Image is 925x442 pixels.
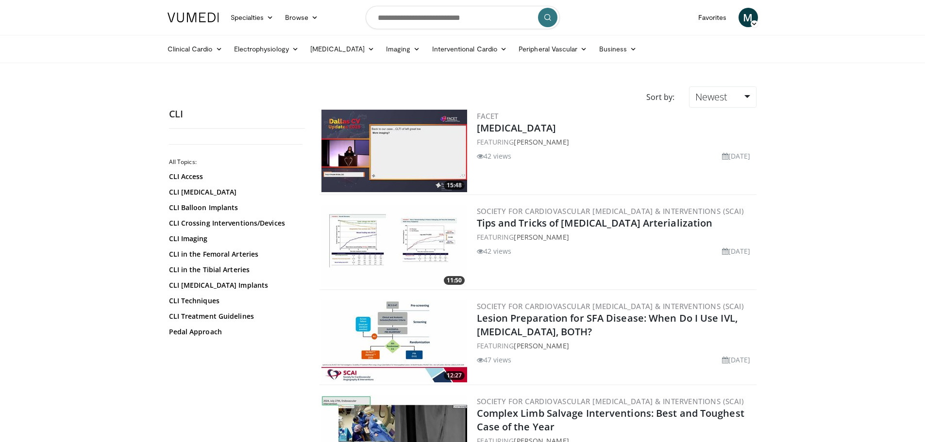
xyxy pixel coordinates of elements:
span: Newest [695,90,727,103]
div: FEATURING [477,232,755,242]
a: CLI Access [169,172,300,181]
a: CLI Techniques [169,296,300,306]
input: Search topics, interventions [366,6,560,29]
li: [DATE] [722,246,751,256]
a: CLI in the Femoral Arteries [169,249,300,259]
li: [DATE] [722,151,751,161]
a: Society for Cardiovascular [MEDICAL_DATA] & Interventions (SCAI) [477,396,744,406]
a: Business [593,39,643,59]
a: Interventional Cardio [426,39,513,59]
span: 11:50 [444,276,465,285]
span: 15:48 [444,181,465,190]
a: Society for Cardiovascular [MEDICAL_DATA] & Interventions (SCAI) [477,206,744,216]
li: 42 views [477,246,512,256]
span: 12:27 [444,371,465,380]
a: 12:27 [321,300,467,382]
img: VuMedi Logo [168,13,219,22]
a: CLI Balloon Implants [169,203,300,213]
a: [PERSON_NAME] [514,341,569,350]
a: Tips and Tricks of [MEDICAL_DATA] Arterialization [477,216,713,229]
a: 15:48 [321,110,467,192]
img: 510d4659-001c-4f80-a551-63bb30e6fcb4.300x170_q85_crop-smart_upscale.jpg [321,205,467,287]
a: [PERSON_NAME] [514,137,569,147]
a: Electrophysiology [228,39,304,59]
a: Peripheral Vascular [513,39,593,59]
a: Imaging [380,39,426,59]
a: CLI in the Tibial Arteries [169,265,300,275]
a: Lesion Preparation for SFA Disease: When Do I Use IVL, [MEDICAL_DATA], BOTH? [477,311,738,338]
li: 42 views [477,151,512,161]
a: [PERSON_NAME] [514,232,569,242]
img: 1bcf1602-1416-4aba-95d7-b04da9a17afb.300x170_q85_crop-smart_upscale.jpg [321,110,467,192]
a: Complex Limb Salvage Interventions: Best and Toughest Case of the Year [477,407,744,433]
h2: All Topics: [169,158,303,166]
a: CLI Treatment Guidelines [169,311,300,321]
li: 47 views [477,355,512,365]
a: [MEDICAL_DATA] [477,121,556,134]
a: Newest [689,86,756,108]
a: Specialties [225,8,280,27]
div: Sort by: [639,86,682,108]
div: FEATURING [477,137,755,147]
a: CLI Imaging [169,234,300,244]
a: FACET [477,111,499,121]
img: ff0c1123-3ce9-4169-8c02-753e72572475.300x170_q85_crop-smart_upscale.jpg [321,300,467,382]
a: CLI [MEDICAL_DATA] Implants [169,280,300,290]
a: Browse [279,8,324,27]
a: Favorites [692,8,733,27]
h2: CLI [169,108,305,120]
li: [DATE] [722,355,751,365]
a: Pedal Approach [169,327,300,337]
a: 11:50 [321,205,467,287]
a: Society for Cardiovascular [MEDICAL_DATA] & Interventions (SCAI) [477,301,744,311]
a: Clinical Cardio [162,39,228,59]
div: FEATURING [477,341,755,351]
a: [MEDICAL_DATA] [304,39,380,59]
a: CLI Crossing Interventions/Devices [169,218,300,228]
a: M [739,8,758,27]
a: CLI [MEDICAL_DATA] [169,187,300,197]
